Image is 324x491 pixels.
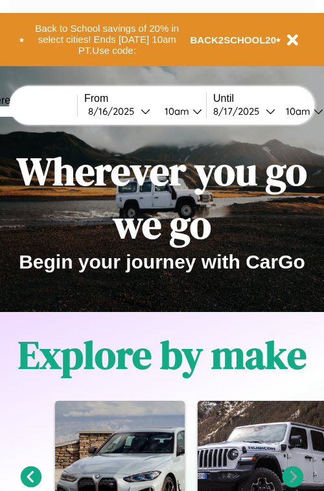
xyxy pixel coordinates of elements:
label: From [84,93,206,104]
div: 8 / 16 / 2025 [88,105,141,117]
button: 10am [154,104,206,118]
button: 8/16/2025 [84,104,154,118]
div: 10am [158,105,192,117]
div: 10am [279,105,314,117]
h1: Explore by make [18,328,307,381]
div: 8 / 17 / 2025 [213,105,266,117]
b: BACK2SCHOOL20 [191,34,277,45]
button: Back to School savings of 20% in select cities! Ends [DATE] 10am PT.Use code: [24,19,191,60]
